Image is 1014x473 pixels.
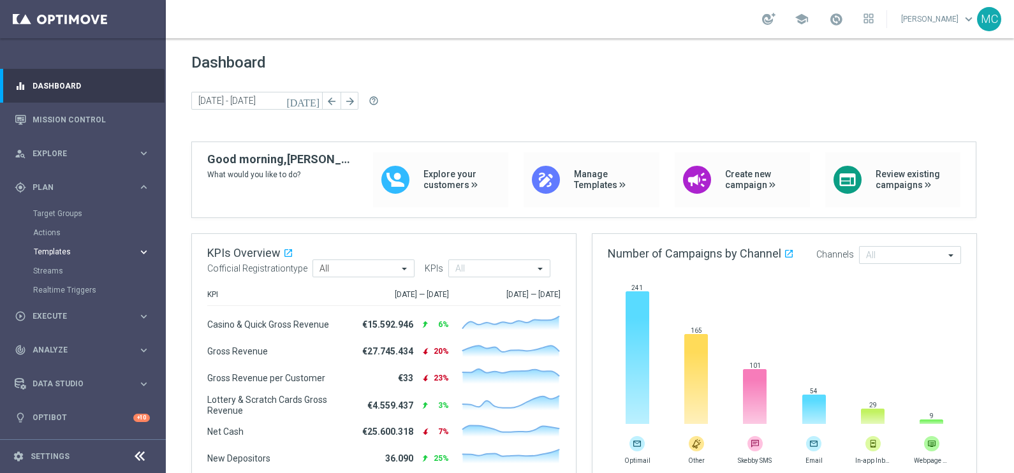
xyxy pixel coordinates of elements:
div: Templates [34,248,138,256]
button: person_search Explore keyboard_arrow_right [14,149,151,159]
div: Plan [15,182,138,193]
button: play_circle_outline Execute keyboard_arrow_right [14,311,151,321]
div: Dashboard [15,69,150,103]
div: Optibot [15,401,150,435]
i: lightbulb [15,412,26,423]
span: Templates [34,248,125,256]
a: Streams [33,266,133,276]
span: Explore [33,150,138,157]
a: Dashboard [33,69,150,103]
div: Mission Control [15,103,150,136]
button: Data Studio keyboard_arrow_right [14,379,151,389]
button: Templates keyboard_arrow_right [33,247,151,257]
i: play_circle_outline [15,310,26,322]
span: Execute [33,312,138,320]
div: Execute [15,310,138,322]
a: Optibot [33,401,133,435]
a: Actions [33,228,133,238]
i: gps_fixed [15,182,26,193]
i: keyboard_arrow_right [138,246,150,258]
i: keyboard_arrow_right [138,147,150,159]
span: Plan [33,184,138,191]
a: [PERSON_NAME]keyboard_arrow_down [900,10,977,29]
button: track_changes Analyze keyboard_arrow_right [14,345,151,355]
div: Actions [33,223,165,242]
i: track_changes [15,344,26,356]
span: keyboard_arrow_down [962,12,976,26]
i: equalizer [15,80,26,92]
i: keyboard_arrow_right [138,181,150,193]
span: Data Studio [33,380,138,388]
div: Analyze [15,344,138,356]
button: lightbulb Optibot +10 [14,412,151,423]
i: keyboard_arrow_right [138,378,150,390]
a: Mission Control [33,103,150,136]
i: keyboard_arrow_right [138,310,150,323]
div: Data Studio [15,378,138,389]
button: Mission Control [14,115,151,125]
button: equalizer Dashboard [14,81,151,91]
div: Explore [15,148,138,159]
div: Target Groups [33,204,165,223]
a: Target Groups [33,208,133,219]
span: school [795,12,809,26]
span: Analyze [33,346,138,354]
a: Realtime Triggers [33,285,133,295]
button: gps_fixed Plan keyboard_arrow_right [14,182,151,193]
div: Templates [33,242,165,261]
div: MC [977,7,1001,31]
i: keyboard_arrow_right [138,344,150,356]
a: Settings [31,453,70,460]
div: Streams [33,261,165,280]
i: person_search [15,148,26,159]
div: Realtime Triggers [33,280,165,300]
div: +10 [133,414,150,422]
i: settings [13,451,24,462]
